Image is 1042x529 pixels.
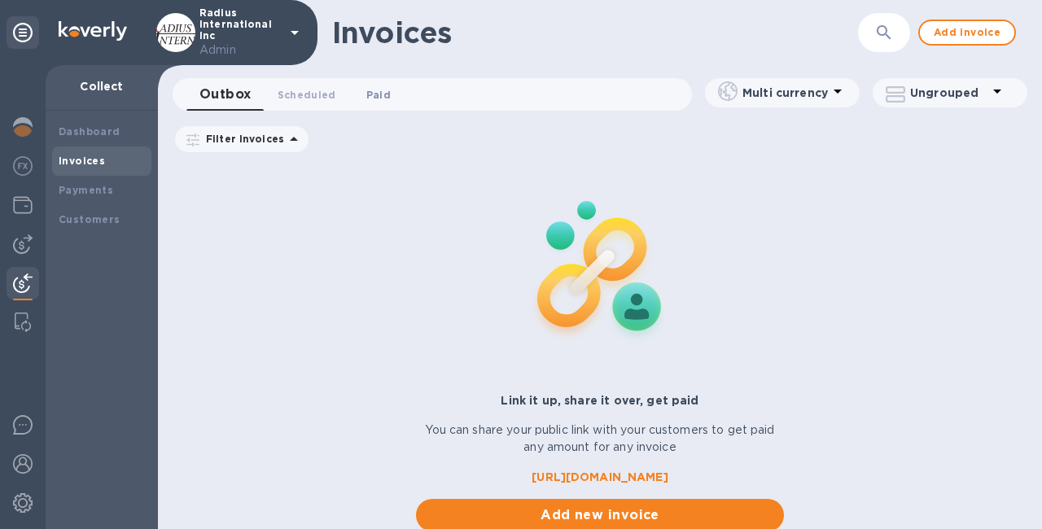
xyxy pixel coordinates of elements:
[13,156,33,176] img: Foreign exchange
[366,86,391,103] span: Paid
[199,42,281,59] p: Admin
[13,195,33,215] img: Wallets
[59,184,113,196] b: Payments
[742,85,828,101] p: Multi currency
[199,132,284,146] p: Filter Invoices
[332,15,452,50] h1: Invoices
[416,422,785,456] p: You can share your public link with your customers to get paid any amount for any invoice
[7,16,39,49] div: Unpin categories
[532,470,668,483] b: [URL][DOMAIN_NAME]
[910,85,987,101] p: Ungrouped
[278,86,336,103] span: Scheduled
[59,155,105,167] b: Invoices
[59,78,145,94] p: Collect
[416,392,785,409] p: Link it up, share it over, get paid
[199,7,281,59] p: Radius International Inc
[918,20,1016,46] button: Add invoice
[59,21,127,41] img: Logo
[933,23,1001,42] span: Add invoice
[416,469,785,486] a: [URL][DOMAIN_NAME]
[59,213,120,225] b: Customers
[59,125,120,138] b: Dashboard
[199,83,252,106] span: Outbox
[429,505,772,525] span: Add new invoice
